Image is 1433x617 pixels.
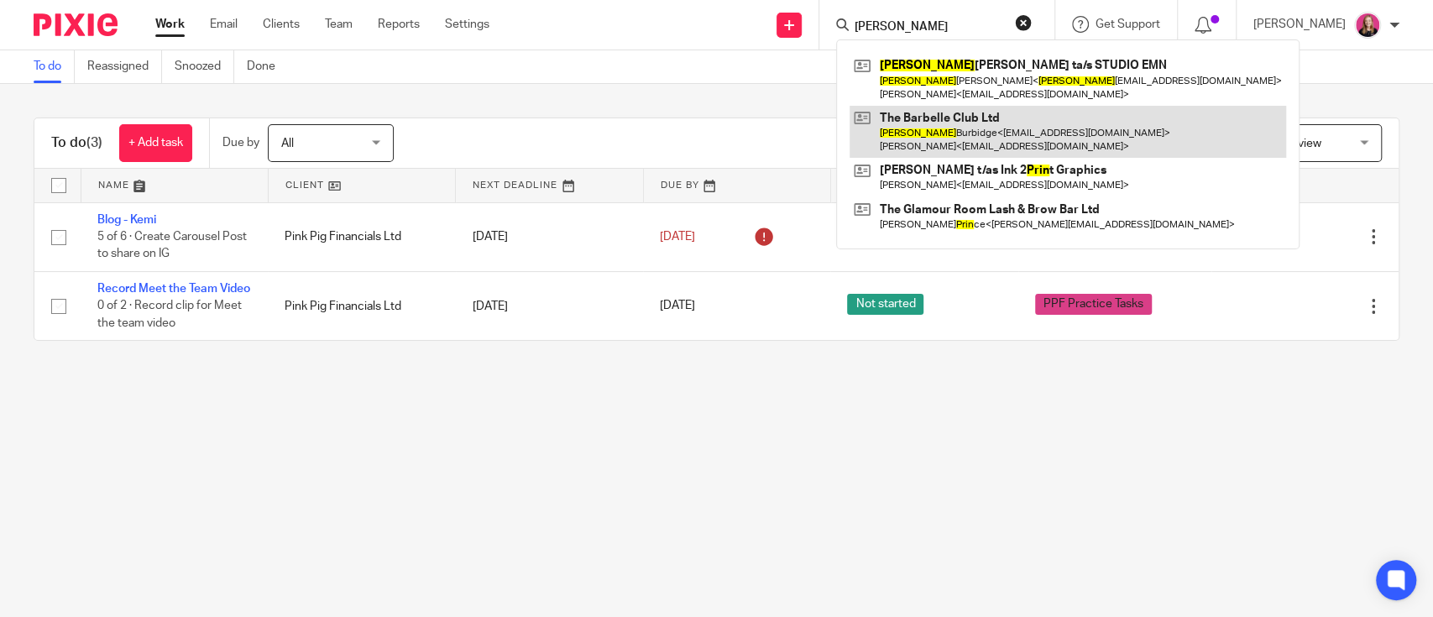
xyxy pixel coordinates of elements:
a: Snoozed [175,50,234,83]
img: Pixie [34,13,118,36]
a: To do [34,50,75,83]
span: [DATE] [660,301,695,312]
span: All [281,138,294,149]
td: [DATE] [456,271,643,340]
a: Email [210,16,238,33]
a: Team [325,16,353,33]
span: 5 of 6 · Create Carousel Post to share on IG [97,231,247,260]
a: Reassigned [87,50,162,83]
span: PPF Practice Tasks [1035,294,1152,315]
span: (3) [86,136,102,149]
span: 0 of 2 · Record clip for Meet the team video [97,301,242,330]
span: [DATE] [660,231,695,243]
a: Done [247,50,288,83]
a: Blog - Kemi [97,214,156,226]
p: Due by [222,134,259,151]
span: Not started [847,294,923,315]
p: [PERSON_NAME] [1253,16,1346,33]
td: Pink Pig Financials Ltd [268,202,455,271]
button: Clear [1015,14,1032,31]
h1: To do [51,134,102,152]
td: [DATE] [456,202,643,271]
a: Reports [378,16,420,33]
input: Search [853,20,1004,35]
a: Record Meet the Team Video [97,283,250,295]
a: Settings [445,16,489,33]
a: + Add task [119,124,192,162]
a: Clients [263,16,300,33]
a: Work [155,16,185,33]
img: Team%20headshots.png [1354,12,1381,39]
td: Pink Pig Financials Ltd [268,271,455,340]
span: Get Support [1096,18,1160,30]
